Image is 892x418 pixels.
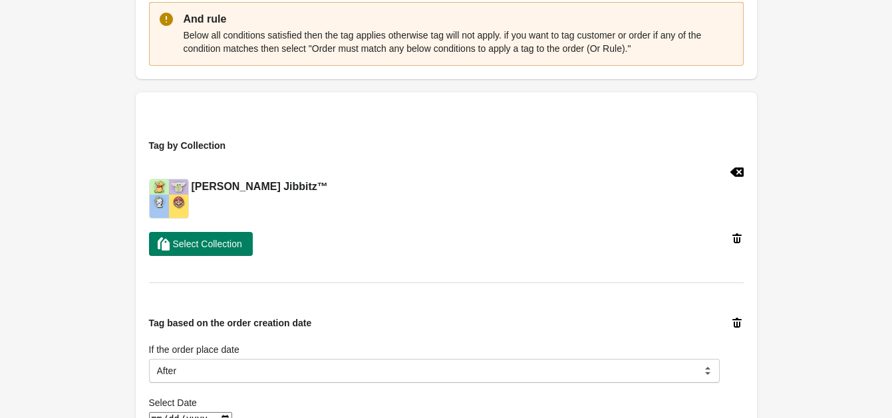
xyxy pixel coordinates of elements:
span: Select Date [149,397,197,408]
img: 1.jpg [150,179,188,218]
span: Tag based on the order creation date [149,318,312,328]
span: Select Collection [173,239,242,249]
p: And rule [184,11,733,27]
span: Tag by Collection [149,140,226,151]
p: Below all conditions satisfied then the tag applies otherwise tag will not apply. if you want to ... [184,29,733,55]
button: Select Collection [149,232,253,256]
label: If the order place date [149,343,239,356]
h2: [PERSON_NAME] Jibbitz™ [192,179,328,195]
